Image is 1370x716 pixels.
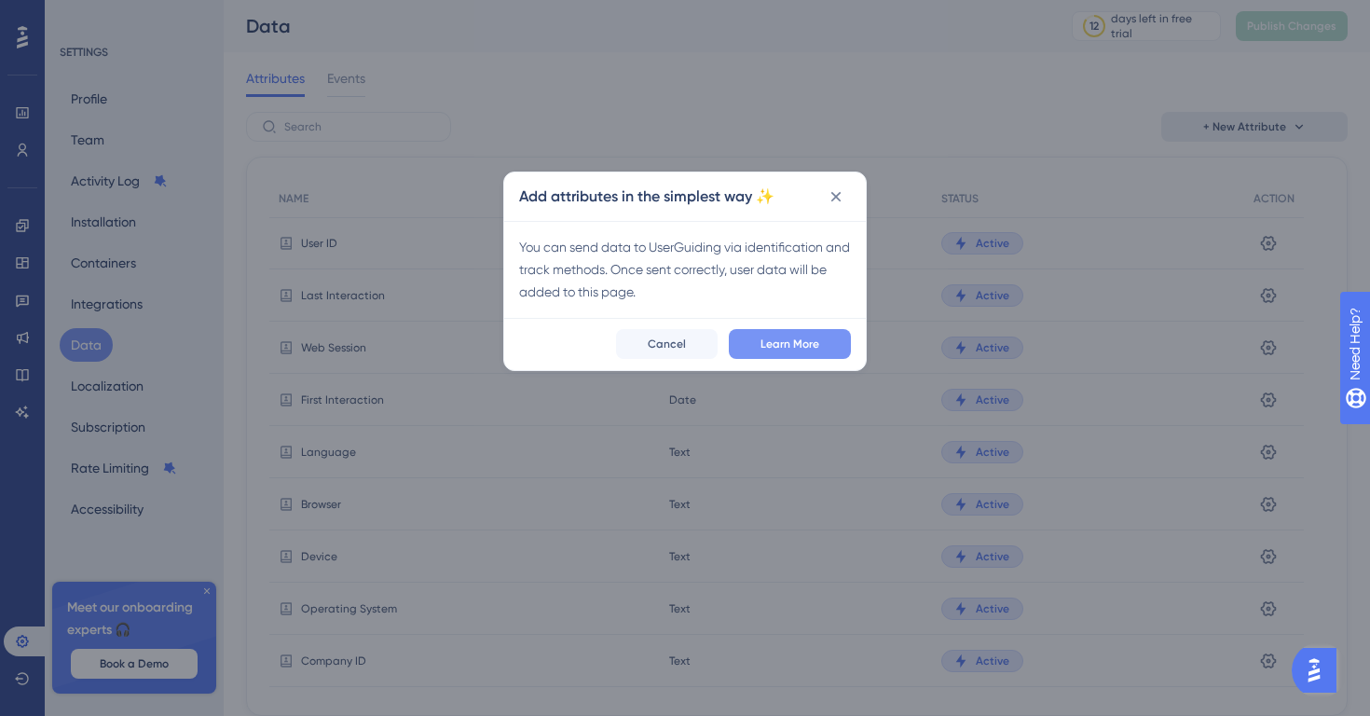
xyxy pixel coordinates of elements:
iframe: UserGuiding AI Assistant Launcher [1292,642,1348,698]
span: Need Help? [44,5,116,27]
div: You can send data to UserGuiding via identification and track methods. Once sent correctly, user ... [519,236,851,303]
span: Cancel [648,337,686,351]
h2: Add attributes in the simplest way ✨ [519,186,774,208]
span: Learn More [760,337,819,351]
